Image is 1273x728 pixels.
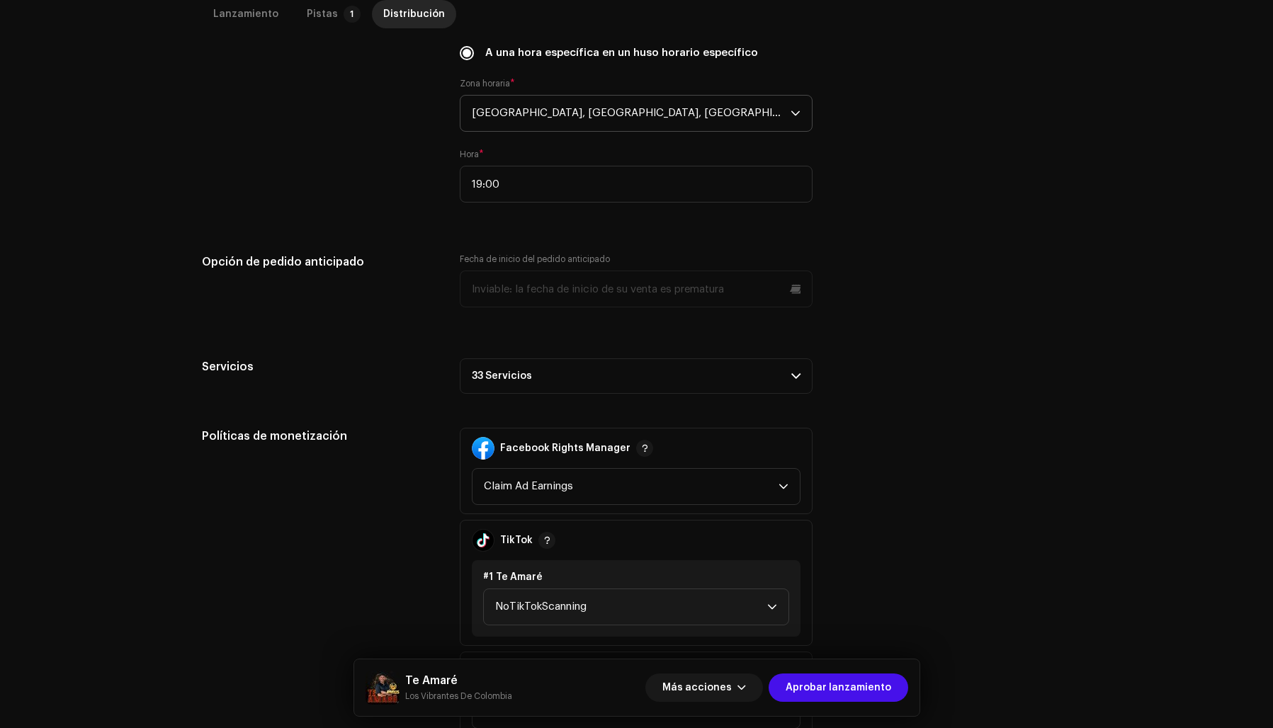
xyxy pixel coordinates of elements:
label: A una hora específica en un huso horario específico [485,45,758,61]
small: Te Amaré [405,689,512,703]
label: Fecha de inicio del pedido anticipado [460,254,610,265]
button: Aprobar lanzamiento [769,673,908,702]
button: Más acciones [645,673,763,702]
h5: Opción de pedido anticipado [202,254,438,271]
img: bed2581c-6a37-4885-a200-398efc1ac15d [366,671,400,705]
h5: Te Amaré [405,672,512,689]
span: Bogota, Lima, Quito, Rio Branco [472,96,791,131]
div: #1 Te Amaré [483,571,789,583]
h5: Servicios [202,358,438,375]
input: Ingrese hh:mm desde 00:00 a 23:59 [460,166,813,203]
span: Aprobar lanzamiento [786,673,891,702]
h5: Políticas de monetización [202,428,438,445]
p-accordion-header: 33 Servicios [460,358,813,394]
div: dropdown trigger [791,96,800,131]
div: dropdown trigger [779,469,788,504]
span: NoTikTokScanning [495,589,767,625]
span: Claim Ad Earnings [484,469,779,504]
div: dropdown trigger [767,589,777,625]
span: Más acciones [662,673,732,702]
label: Hora [460,149,484,160]
label: Zona horaria [460,78,515,89]
strong: Facebook Rights Manager [500,443,630,454]
strong: TikTok [500,535,533,546]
